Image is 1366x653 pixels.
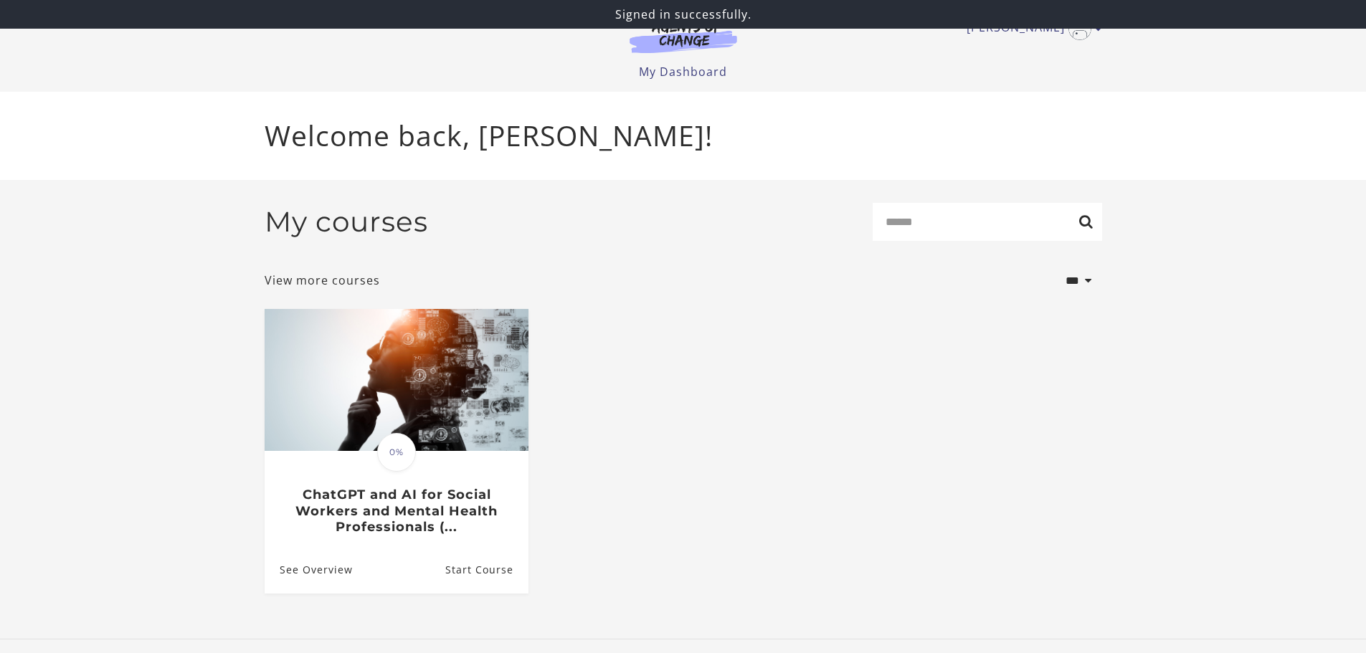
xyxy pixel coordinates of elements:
h3: ChatGPT and AI for Social Workers and Mental Health Professionals (... [280,487,513,535]
img: Agents of Change Logo [615,20,752,53]
a: Toggle menu [967,17,1095,40]
h2: My courses [265,205,428,239]
p: Signed in successfully. [6,6,1360,23]
p: Welcome back, [PERSON_NAME]! [265,115,1102,157]
a: View more courses [265,272,380,289]
a: ChatGPT and AI for Social Workers and Mental Health Professionals (...: See Overview [265,546,353,593]
span: 0% [377,433,416,472]
a: ChatGPT and AI for Social Workers and Mental Health Professionals (...: Resume Course [445,546,528,593]
a: My Dashboard [639,64,727,80]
